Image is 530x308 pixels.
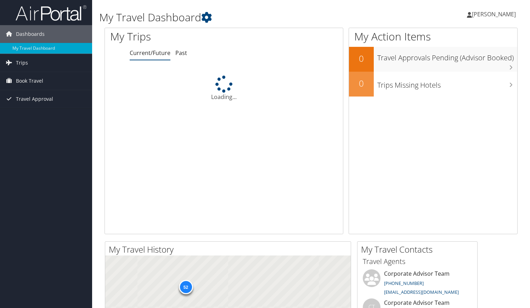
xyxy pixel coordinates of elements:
a: 0Trips Missing Hotels [349,72,517,97]
h3: Travel Approvals Pending (Advisor Booked) [377,49,517,63]
a: [EMAIL_ADDRESS][DOMAIN_NAME] [384,289,459,295]
div: 52 [179,280,193,294]
h2: 0 [349,77,374,89]
li: Corporate Advisor Team [359,269,475,298]
span: Trips [16,54,28,72]
span: Dashboards [16,25,45,43]
span: Travel Approval [16,90,53,108]
h2: My Travel Contacts [361,243,477,255]
h3: Travel Agents [363,257,472,266]
h1: My Travel Dashboard [99,10,382,25]
span: [PERSON_NAME] [472,10,516,18]
a: Current/Future [130,49,170,57]
h2: 0 [349,53,374,65]
div: Loading... [105,76,343,101]
a: [PHONE_NUMBER] [384,280,424,286]
h1: My Trips [110,29,238,44]
h2: My Travel History [109,243,351,255]
a: [PERSON_NAME] [467,4,523,25]
a: 0Travel Approvals Pending (Advisor Booked) [349,47,517,72]
h3: Trips Missing Hotels [377,77,517,90]
img: airportal-logo.png [16,5,86,21]
h1: My Action Items [349,29,517,44]
span: Book Travel [16,72,43,90]
a: Past [175,49,187,57]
